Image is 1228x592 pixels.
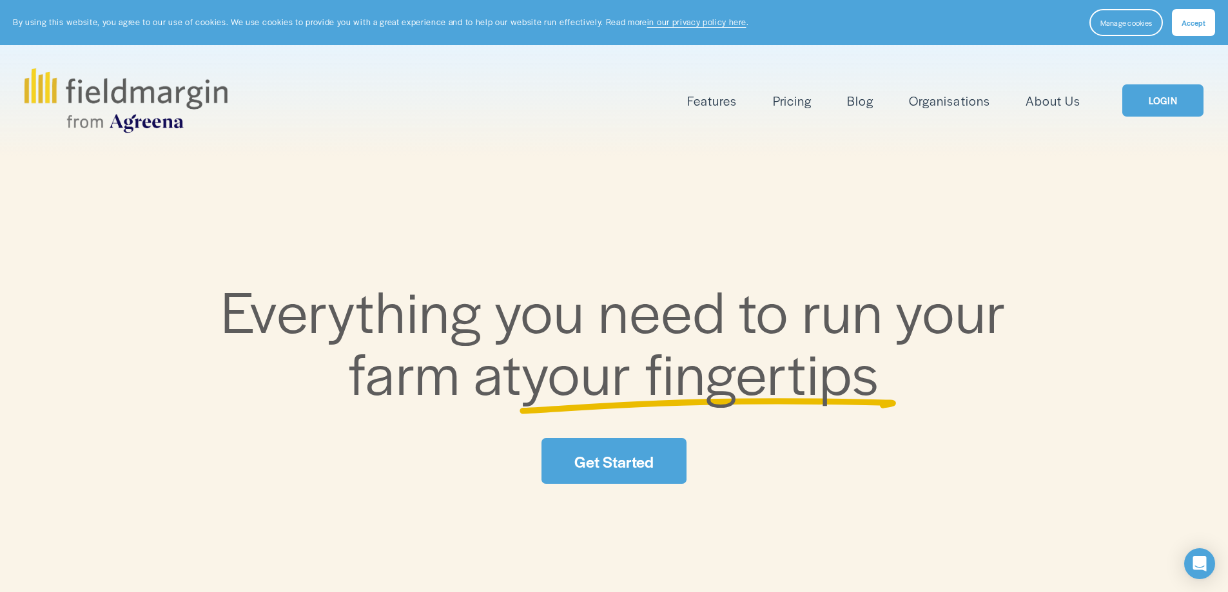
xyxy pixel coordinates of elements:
[1184,548,1215,579] div: Open Intercom Messenger
[24,68,227,133] img: fieldmargin.com
[687,91,737,110] span: Features
[1026,90,1080,111] a: About Us
[847,90,873,111] a: Blog
[1089,9,1163,36] button: Manage cookies
[909,90,989,111] a: Organisations
[541,438,686,484] a: Get Started
[1100,17,1152,28] span: Manage cookies
[647,16,746,28] a: in our privacy policy here
[773,90,812,111] a: Pricing
[687,90,737,111] a: folder dropdown
[221,269,1020,412] span: Everything you need to run your farm at
[1172,9,1215,36] button: Accept
[1122,84,1204,117] a: LOGIN
[13,16,748,28] p: By using this website, you agree to our use of cookies. We use cookies to provide you with a grea...
[1182,17,1205,28] span: Accept
[521,331,879,412] span: your fingertips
